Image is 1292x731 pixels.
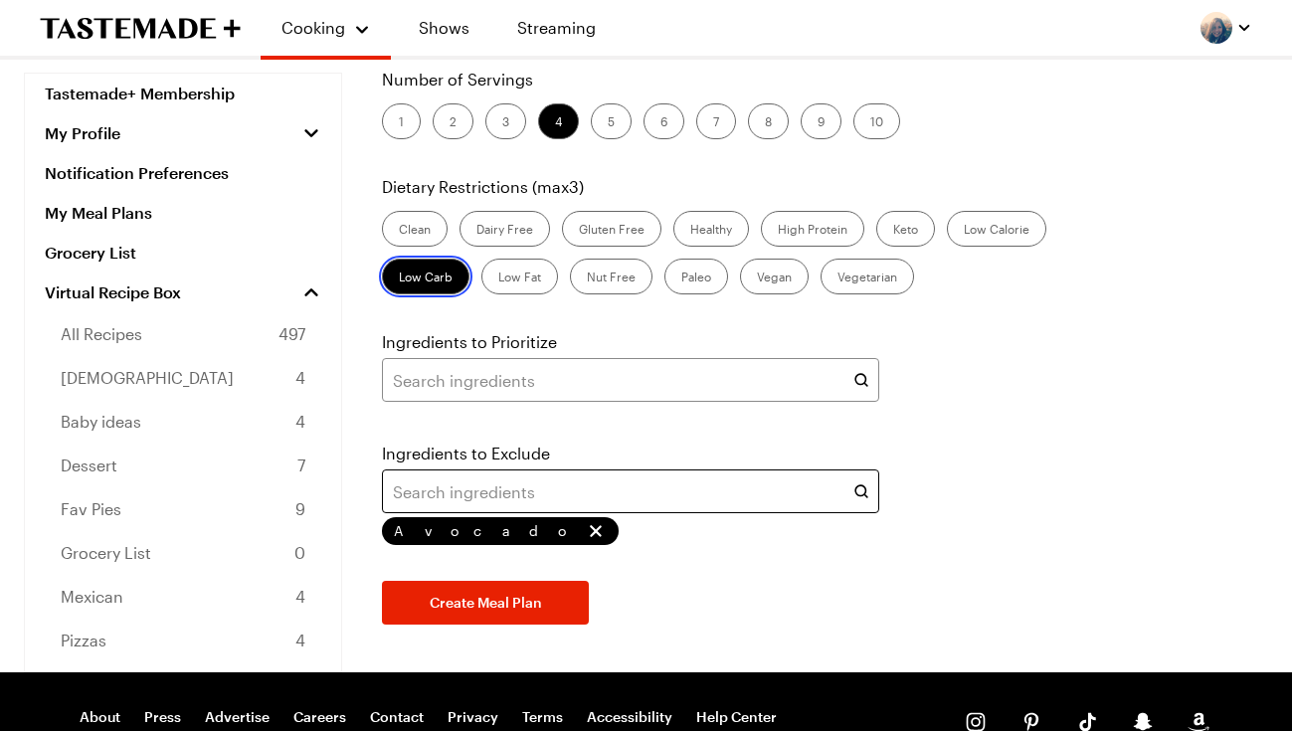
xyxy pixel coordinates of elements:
[382,358,879,402] input: Search ingredients
[293,708,346,726] a: Careers
[25,113,341,153] button: My Profile
[644,103,684,139] label: 6
[25,444,341,487] a: Dessert7
[1200,12,1232,44] img: Profile picture
[370,708,424,726] a: Contact
[205,708,270,726] a: Advertise
[25,312,341,356] a: All Recipes497
[40,17,241,40] a: To Tastemade Home Page
[281,18,345,37] span: Cooking
[538,103,579,139] label: 4
[61,454,117,477] span: Dessert
[585,520,607,542] button: remove Avocado
[61,585,123,609] span: Mexican
[297,454,305,477] span: 7
[295,629,305,652] span: 4
[61,497,121,521] span: Fav Pies
[761,211,864,247] label: High Protein
[80,708,120,726] a: About
[61,322,142,346] span: All Recipes
[45,123,120,143] span: My Profile
[294,541,305,565] span: 0
[562,211,661,247] label: Gluten Free
[278,322,305,346] span: 497
[382,103,421,139] label: 1
[570,259,652,294] label: Nut Free
[295,497,305,521] span: 9
[481,259,558,294] label: Low Fat
[61,629,106,652] span: Pizzas
[382,469,879,513] input: Search ingredients
[748,103,789,139] label: 8
[382,330,557,354] label: Ingredients to Prioritize
[382,175,1050,199] p: Dietary Restrictions (max 3 )
[382,581,589,625] button: Create Meal Plan
[433,103,473,139] label: 2
[25,153,341,193] a: Notification Preferences
[853,103,900,139] label: 10
[591,103,632,139] label: 5
[664,259,728,294] label: Paleo
[382,211,448,247] label: Clean
[61,410,141,434] span: Baby ideas
[25,356,341,400] a: [DEMOGRAPHIC_DATA]4
[25,487,341,531] a: Fav Pies9
[1200,12,1252,44] button: Profile picture
[25,193,341,233] a: My Meal Plans
[821,259,914,294] label: Vegetarian
[696,708,777,726] a: Help Center
[61,541,151,565] span: Grocery List
[25,575,341,619] a: Mexican4
[382,442,550,465] label: Ingredients to Exclude
[460,211,550,247] label: Dairy Free
[25,74,341,113] a: Tastemade+ Membership
[522,708,563,726] a: Terms
[947,211,1046,247] label: Low Calorie
[696,103,736,139] label: 7
[144,708,181,726] a: Press
[25,233,341,273] a: Grocery List
[25,400,341,444] a: Baby ideas4
[295,410,305,434] span: 4
[740,259,809,294] label: Vegan
[295,585,305,609] span: 4
[25,619,341,662] a: Pizzas4
[61,366,234,390] span: [DEMOGRAPHIC_DATA]
[280,8,371,48] button: Cooking
[448,708,498,726] a: Privacy
[485,103,526,139] label: 3
[801,103,841,139] label: 9
[673,211,749,247] label: Healthy
[587,708,672,726] a: Accessibility
[295,366,305,390] span: 4
[25,662,341,706] a: Pork Recipes3
[382,259,469,294] label: Low Carb
[394,522,581,540] span: Avocado
[430,593,542,613] span: Create Meal Plan
[25,531,341,575] a: Grocery List0
[25,273,341,312] a: Virtual Recipe Box
[382,68,1050,91] p: Number of Servings
[45,282,181,302] span: Virtual Recipe Box
[876,211,935,247] label: Keto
